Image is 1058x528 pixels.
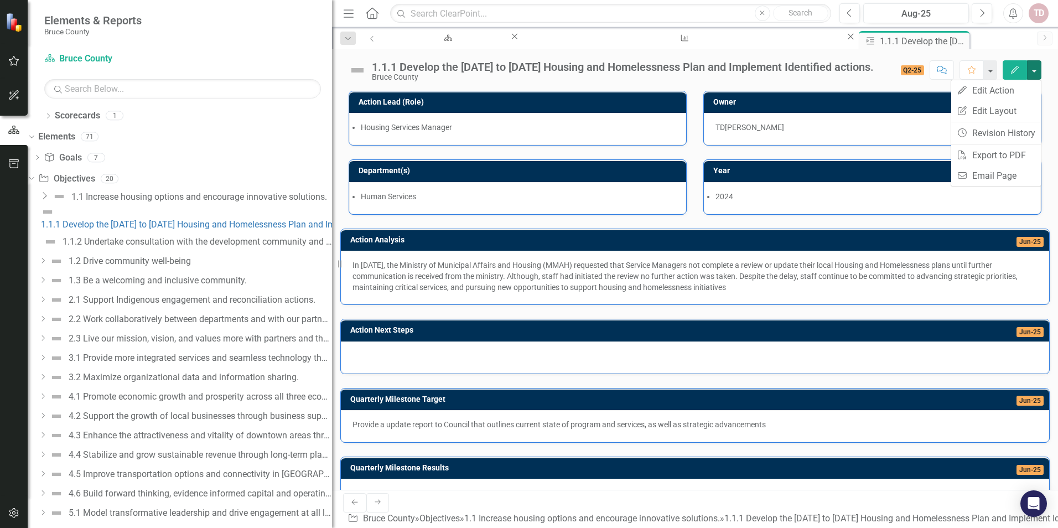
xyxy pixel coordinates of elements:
a: 1.1.2 Undertake consultation with the development community and stakeholders on ways to increase ... [41,233,332,251]
div: 1.3 Be a welcoming and inclusive community. [69,276,247,286]
h3: Action Lead (Role) [359,98,681,106]
div: 1.1.1 Develop the [DATE] to [DATE] Housing and Homelessness Plan and Implement Identified actions. [41,219,438,231]
a: Edit Layout [951,101,1041,121]
div: Aug-25 [867,7,965,20]
div: [PERSON_NAME] [725,122,784,133]
span: Jun-25 [1016,396,1044,406]
div: 4.6 Build forward thinking, evidence informed capital and operating plans. [69,489,332,499]
h3: Department(s) [359,167,681,175]
span: Housing Services Manager [361,123,452,132]
a: Percentage of the 25 actions in the Housing Action Plan initiated within the designated timeframe. [520,31,845,45]
div: Bruce County BSC Welcome Page [393,42,499,55]
input: Search ClearPoint... [390,4,831,23]
a: Email Page [951,165,1041,186]
a: 3.2 Maximize organizational data and information sharing. [47,369,299,386]
span: Human Services [361,192,416,201]
img: Not Defined [50,293,63,307]
a: Scorecards [55,110,100,122]
a: Objectives [38,173,95,185]
div: 1.1.1 Develop the [DATE] to [DATE] Housing and Homelessness Plan and Implement Identified actions. [372,61,874,73]
h3: Year [713,167,1035,175]
div: TD [715,122,725,133]
img: Not Defined [50,313,63,326]
img: Not Defined [50,371,63,384]
button: TD [1029,3,1049,23]
img: Not Defined [50,390,63,403]
img: Not Defined [50,429,63,442]
a: 4.2 Support the growth of local businesses through business support programs (agriculture, energy... [47,407,332,425]
span: Jun-25 [1016,237,1044,247]
a: Bruce County [363,513,415,524]
div: 1.1 Increase housing options and encourage innovative solutions. [71,192,327,202]
span: Q2-25 [901,65,925,75]
img: Not Defined [50,351,63,365]
a: 4.6 Build forward thinking, evidence informed capital and operating plans. [47,485,332,503]
img: Not Defined [50,487,63,500]
h3: Action Analysis [350,236,814,244]
a: 1.1 Increase housing options and encourage innovative solutions. [464,513,720,524]
a: Elements [38,131,75,143]
div: 2.2 Work collaboratively between departments and with our partners on integration and continuum o... [69,314,332,324]
h3: Owner [713,98,1035,106]
img: Not Defined [349,61,366,79]
a: Goals [44,152,81,164]
a: 1.1 Increase housing options and encourage innovative solutions. [50,188,327,205]
a: Objectives [419,513,460,524]
a: 5.1 Model transformative leadership and drive engagement at all levels of the organization. [47,504,332,522]
img: Not Defined [50,332,63,345]
div: Bruce County [372,73,874,81]
h3: Action Next Steps [350,326,837,334]
a: 1.2 Drive community well-being [47,252,191,270]
img: Not Defined [50,468,63,481]
h3: Quarterly Milestone Results [350,464,895,472]
a: 4.1 Promote economic growth and prosperity across all three economic pillars (agriculture, energy... [47,388,332,406]
a: Bruce County BSC Welcome Page [383,31,509,45]
a: 1.1.1 Develop the [DATE] to [DATE] Housing and Homelessness Plan and Implement Identified actions. [41,205,438,231]
a: 1.3 Be a welcoming and inclusive community. [47,272,247,289]
div: 1 [106,111,123,121]
span: Jun-25 [1016,327,1044,337]
div: 4.3 Enhance the attractiveness and vitality of downtown areas through the Spruce the [PERSON_NAME... [69,431,332,441]
button: Search [773,6,828,21]
a: 2.1 Support Indigenous engagement and reconciliation actions. [47,291,315,309]
img: Not Defined [50,506,63,520]
span: Jun-25 [1016,465,1044,475]
img: Not Defined [50,410,63,423]
div: 2.1 Support Indigenous engagement and reconciliation actions. [69,295,315,305]
div: 3.1 Provide more integrated services and seamless technology that enhance the customer experience. [69,353,332,363]
span: Elements & Reports [44,14,142,27]
span: 2024 [715,192,733,201]
p: Provide a update report to Council that outlines current state of program and services, as well a... [352,419,1038,430]
a: Bruce County [44,53,183,65]
div: 3.2 Maximize organizational data and information sharing. [69,372,299,382]
img: Not Defined [50,255,63,268]
div: 4.2 Support the growth of local businesses through business support programs (agriculture, energy... [69,411,332,421]
img: Not Defined [41,205,54,219]
a: 4.4 Stabilize and grow sustainable revenue through long-term planning supported by a stable finan... [47,446,332,464]
a: 4.3 Enhance the attractiveness and vitality of downtown areas through the Spruce the [PERSON_NAME... [47,427,332,444]
input: Search Below... [44,79,321,99]
a: Edit Action [951,80,1041,101]
button: Aug-25 [863,3,969,23]
a: 4.5 Improve transportation options and connectivity in [GEOGRAPHIC_DATA]. [47,465,332,483]
a: Revision History [951,123,1041,143]
div: 1.1.1 Develop the [DATE] to [DATE] Housing and Homelessness Plan and Implement Identified actions. [880,34,967,48]
div: 1.1.2 Undertake consultation with the development community and stakeholders on ways to increase ... [63,237,332,247]
div: 4.5 Improve transportation options and connectivity in [GEOGRAPHIC_DATA]. [69,469,332,479]
img: Not Defined [53,190,66,203]
div: 4.1 Promote economic growth and prosperity across all three economic pillars (agriculture, energy... [69,392,332,402]
div: 1.2 Drive community well-being [69,256,191,266]
h3: Quarterly Milestone Target [350,395,891,403]
a: 2.3 Live our mission, vision, and values more with partners and the public. [47,330,332,348]
small: Bruce County [44,27,142,36]
a: 2.2 Work collaboratively between departments and with our partners on integration and continuum o... [47,310,332,328]
div: 20 [101,174,118,183]
div: 7 [87,153,105,162]
img: ClearPoint Strategy [5,12,25,32]
a: Export to PDF [951,145,1041,165]
span: Search [789,8,812,17]
div: 71 [81,132,98,142]
div: Percentage of the 25 actions in the Housing Action Plan initiated within the designated timeframe. [530,42,835,55]
p: In [DATE], the Ministry of Municipal Affairs and Housing (MMAH) requested that Service Managers n... [352,260,1038,293]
